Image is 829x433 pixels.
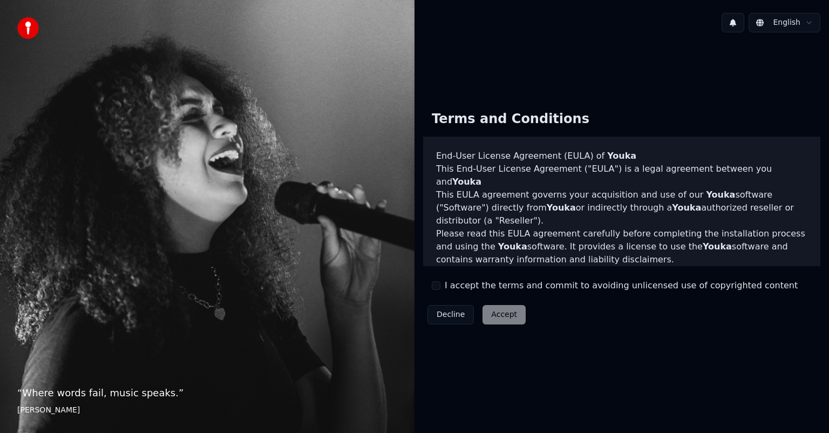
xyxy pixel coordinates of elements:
p: Please read this EULA agreement carefully before completing the installation process and using th... [436,227,807,266]
label: I accept the terms and commit to avoiding unlicensed use of copyrighted content [445,279,798,292]
footer: [PERSON_NAME] [17,405,397,416]
button: Decline [427,305,474,324]
p: This End-User License Agreement ("EULA") is a legal agreement between you and [436,163,807,188]
span: Youka [672,202,701,213]
p: This EULA agreement governs your acquisition and use of our software ("Software") directly from o... [436,188,807,227]
span: Youka [452,177,481,187]
div: Terms and Conditions [423,102,598,137]
h3: End-User License Agreement (EULA) of [436,150,807,163]
span: Youka [547,202,576,213]
span: Youka [706,190,735,200]
img: youka [17,17,39,39]
span: Youka [607,151,636,161]
span: Youka [498,241,527,252]
p: “ Where words fail, music speaks. ” [17,385,397,401]
span: Youka [703,241,732,252]
p: If you register for a free trial of the software, this EULA agreement will also govern that trial... [436,266,807,318]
